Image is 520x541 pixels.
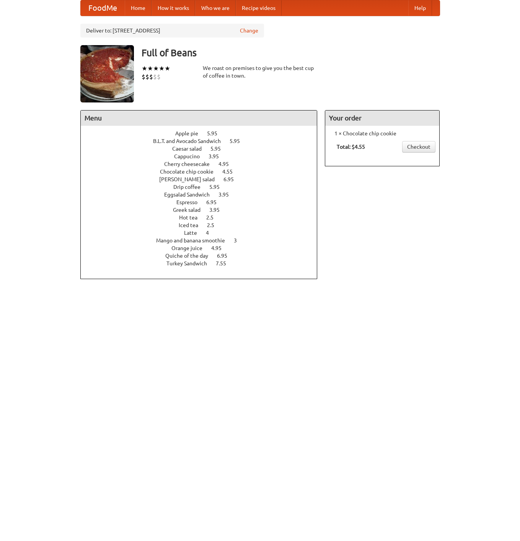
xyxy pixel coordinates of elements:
[159,176,248,182] a: [PERSON_NAME] salad 6.95
[153,138,254,144] a: B.L.T. and Avocado Sandwich 5.95
[236,0,282,16] a: Recipe videos
[172,146,235,152] a: Caesar salad 5.95
[164,161,217,167] span: Cherry cheesecake
[164,161,243,167] a: Cherry cheesecake 4.95
[234,237,245,244] span: 3
[203,64,318,80] div: We roast on premises to give you the best cup of coffee in town.
[156,237,233,244] span: Mango and banana smoothie
[81,0,125,16] a: FoodMe
[207,222,222,228] span: 2.5
[171,245,236,251] a: Orange juice 4.95
[207,130,225,136] span: 5.95
[184,230,205,236] span: Latte
[145,73,149,81] li: $
[217,253,235,259] span: 6.95
[166,260,240,266] a: Turkey Sandwich 7.55
[142,45,440,60] h3: Full of Beans
[176,199,205,205] span: Espresso
[173,207,234,213] a: Greek salad 3.95
[152,0,195,16] a: How it works
[172,146,209,152] span: Caesar salad
[164,192,243,198] a: Eggsalad Sandwich 3.95
[173,207,208,213] span: Greek salad
[329,130,435,137] li: 1 × Chocolate chip cookie
[156,237,251,244] a: Mango and banana smoothie 3
[211,245,229,251] span: 4.95
[173,184,208,190] span: Drip coffee
[157,73,161,81] li: $
[174,153,207,159] span: Cappucino
[80,45,134,102] img: angular.jpg
[209,184,227,190] span: 5.95
[165,64,170,73] li: ★
[125,0,152,16] a: Home
[209,153,227,159] span: 3.95
[402,141,435,153] a: Checkout
[153,64,159,73] li: ★
[173,184,234,190] a: Drip coffee 5.95
[223,176,241,182] span: 6.95
[164,192,217,198] span: Eggsalad Sandwich
[179,214,228,221] a: Hot tea 2.5
[408,0,432,16] a: Help
[149,73,153,81] li: $
[153,138,228,144] span: B.L.T. and Avocado Sandwich
[174,153,233,159] a: Cappucino 3.95
[230,138,248,144] span: 5.95
[147,64,153,73] li: ★
[222,169,240,175] span: 4.55
[218,192,236,198] span: 3.95
[179,222,206,228] span: Iced tea
[206,230,217,236] span: 4
[171,245,210,251] span: Orange juice
[179,214,205,221] span: Hot tea
[195,0,236,16] a: Who we are
[216,260,234,266] span: 7.55
[210,146,228,152] span: 5.95
[337,144,365,150] b: Total: $4.55
[142,64,147,73] li: ★
[80,24,264,37] div: Deliver to: [STREET_ADDRESS]
[165,253,241,259] a: Quiche of the day 6.95
[240,27,258,34] a: Change
[184,230,223,236] a: Latte 4
[206,214,221,221] span: 2.5
[142,73,145,81] li: $
[160,169,247,175] a: Chocolate chip cookie 4.55
[175,130,206,136] span: Apple pie
[159,64,165,73] li: ★
[160,169,221,175] span: Chocolate chip cookie
[179,222,228,228] a: Iced tea 2.5
[175,130,231,136] a: Apple pie 5.95
[206,199,224,205] span: 6.95
[165,253,216,259] span: Quiche of the day
[209,207,227,213] span: 3.95
[166,260,215,266] span: Turkey Sandwich
[153,73,157,81] li: $
[81,110,317,126] h4: Menu
[325,110,439,126] h4: Your order
[176,199,231,205] a: Espresso 6.95
[159,176,222,182] span: [PERSON_NAME] salad
[218,161,236,167] span: 4.95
